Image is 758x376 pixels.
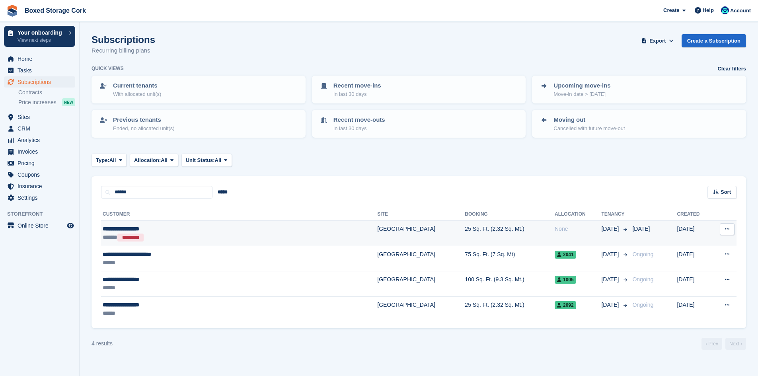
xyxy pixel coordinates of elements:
[6,5,18,17] img: stora-icon-8386f47178a22dfd0bd8f6a31ec36ba5ce8667c1dd55bd0f319d3a0aa187defe.svg
[18,30,65,35] p: Your onboarding
[555,276,576,284] span: 1005
[553,90,610,98] p: Move-in date > [DATE]
[18,146,65,157] span: Invoices
[4,76,75,88] a: menu
[601,225,620,233] span: [DATE]
[134,156,161,164] span: Allocation:
[161,156,168,164] span: All
[632,226,650,232] span: [DATE]
[18,89,75,96] a: Contracts
[4,111,75,123] a: menu
[632,276,653,282] span: Ongoing
[682,34,746,47] a: Create a Subscription
[4,220,75,231] a: menu
[632,302,653,308] span: Ongoing
[92,46,155,55] p: Recurring billing plans
[96,156,109,164] span: Type:
[4,65,75,76] a: menu
[4,158,75,169] a: menu
[555,251,576,259] span: 2041
[730,7,751,15] span: Account
[700,338,748,350] nav: Page
[18,111,65,123] span: Sites
[101,208,377,221] th: Customer
[555,225,601,233] div: None
[377,208,465,221] th: Site
[601,275,620,284] span: [DATE]
[677,246,711,271] td: [DATE]
[333,90,381,98] p: In last 30 days
[677,271,711,297] td: [DATE]
[92,111,305,137] a: Previous tenants Ended, no allocated unit(s)
[553,81,610,90] p: Upcoming move-ins
[4,134,75,146] a: menu
[113,81,161,90] p: Current tenants
[465,208,555,221] th: Booking
[725,338,746,350] a: Next
[18,99,57,106] span: Price increases
[7,210,79,218] span: Storefront
[18,123,65,134] span: CRM
[553,125,625,132] p: Cancelled with future move-out
[18,98,75,107] a: Price increases NEW
[215,156,222,164] span: All
[4,26,75,47] a: Your onboarding View next steps
[533,111,745,137] a: Moving out Cancelled with future move-out
[62,98,75,106] div: NEW
[313,76,525,103] a: Recent move-ins In last 30 days
[21,4,89,17] a: Boxed Storage Cork
[377,221,465,246] td: [GEOGRAPHIC_DATA]
[4,123,75,134] a: menu
[465,221,555,246] td: 25 Sq. Ft. (2.32 Sq. Mt.)
[18,158,65,169] span: Pricing
[721,188,731,196] span: Sort
[109,156,116,164] span: All
[632,251,653,257] span: Ongoing
[465,271,555,297] td: 100 Sq. Ft. (9.3 Sq. Mt.)
[601,208,629,221] th: Tenancy
[18,76,65,88] span: Subscriptions
[130,154,178,167] button: Allocation: All
[649,37,666,45] span: Export
[18,192,65,203] span: Settings
[4,192,75,203] a: menu
[181,154,232,167] button: Unit Status: All
[333,115,385,125] p: Recent move-outs
[703,6,714,14] span: Help
[92,339,113,348] div: 4 results
[333,81,381,90] p: Recent move-ins
[465,296,555,321] td: 25 Sq. Ft. (2.32 Sq. Mt.)
[186,156,215,164] span: Unit Status:
[333,125,385,132] p: In last 30 days
[4,53,75,64] a: menu
[66,221,75,230] a: Preview store
[640,34,675,47] button: Export
[4,181,75,192] a: menu
[313,111,525,137] a: Recent move-outs In last 30 days
[18,181,65,192] span: Insurance
[717,65,746,73] a: Clear filters
[18,220,65,231] span: Online Store
[701,338,722,350] a: Previous
[377,246,465,271] td: [GEOGRAPHIC_DATA]
[377,271,465,297] td: [GEOGRAPHIC_DATA]
[721,6,729,14] img: Vincent
[555,301,576,309] span: 2092
[553,115,625,125] p: Moving out
[377,296,465,321] td: [GEOGRAPHIC_DATA]
[92,76,305,103] a: Current tenants With allocated unit(s)
[18,53,65,64] span: Home
[18,65,65,76] span: Tasks
[677,208,711,221] th: Created
[533,76,745,103] a: Upcoming move-ins Move-in date > [DATE]
[4,146,75,157] a: menu
[555,208,601,221] th: Allocation
[113,90,161,98] p: With allocated unit(s)
[601,250,620,259] span: [DATE]
[677,221,711,246] td: [DATE]
[601,301,620,309] span: [DATE]
[465,246,555,271] td: 75 Sq. Ft. (7 Sq. Mt)
[92,154,127,167] button: Type: All
[92,34,155,45] h1: Subscriptions
[113,115,175,125] p: Previous tenants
